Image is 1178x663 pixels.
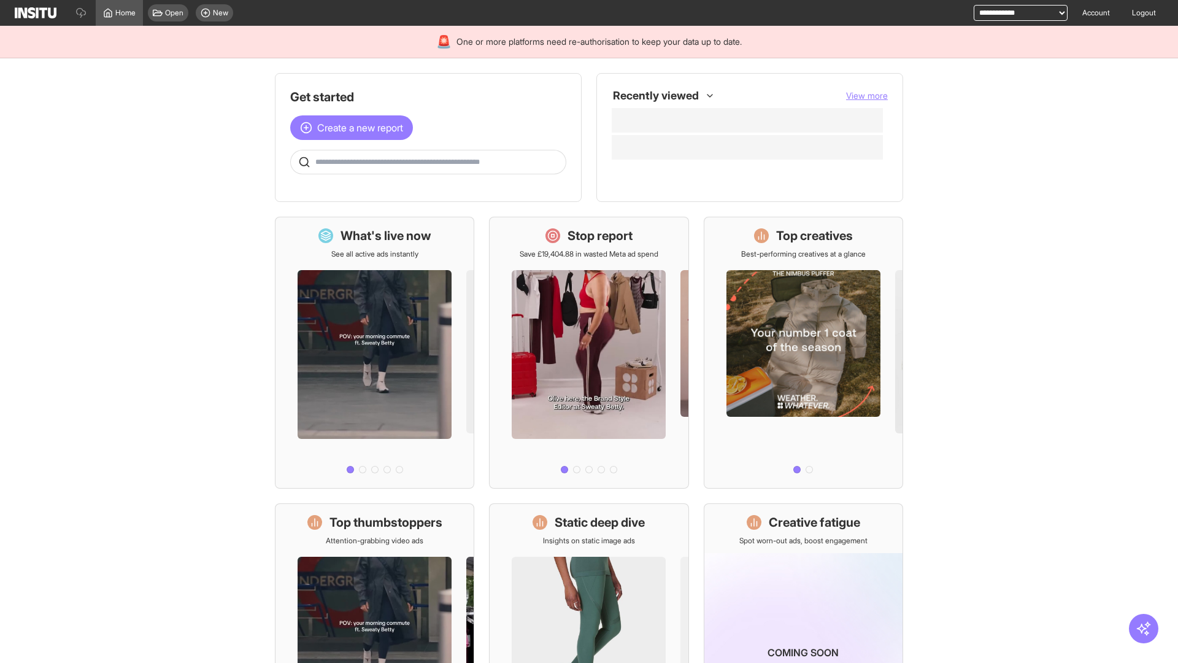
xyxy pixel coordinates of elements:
span: One or more platforms need re-authorisation to keep your data up to date. [456,36,742,48]
a: What's live nowSee all active ads instantly [275,217,474,489]
p: Insights on static image ads [543,536,635,546]
h1: Stop report [568,227,633,244]
img: Logo [15,7,56,18]
button: View more [846,90,888,102]
h1: Top creatives [776,227,853,244]
div: 🚨 [436,33,452,50]
span: Open [165,8,183,18]
h1: Get started [290,88,566,106]
span: Create a new report [317,120,403,135]
span: View more [846,90,888,101]
span: New [213,8,228,18]
p: Save £19,404.88 in wasted Meta ad spend [520,249,658,259]
a: Top creativesBest-performing creatives at a glance [704,217,903,489]
span: Home [115,8,136,18]
p: Best-performing creatives at a glance [741,249,866,259]
p: See all active ads instantly [331,249,418,259]
p: Attention-grabbing video ads [326,536,423,546]
h1: Top thumbstoppers [329,514,442,531]
a: Stop reportSave £19,404.88 in wasted Meta ad spend [489,217,688,489]
button: Create a new report [290,115,413,140]
h1: Static deep dive [555,514,645,531]
h1: What's live now [341,227,431,244]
